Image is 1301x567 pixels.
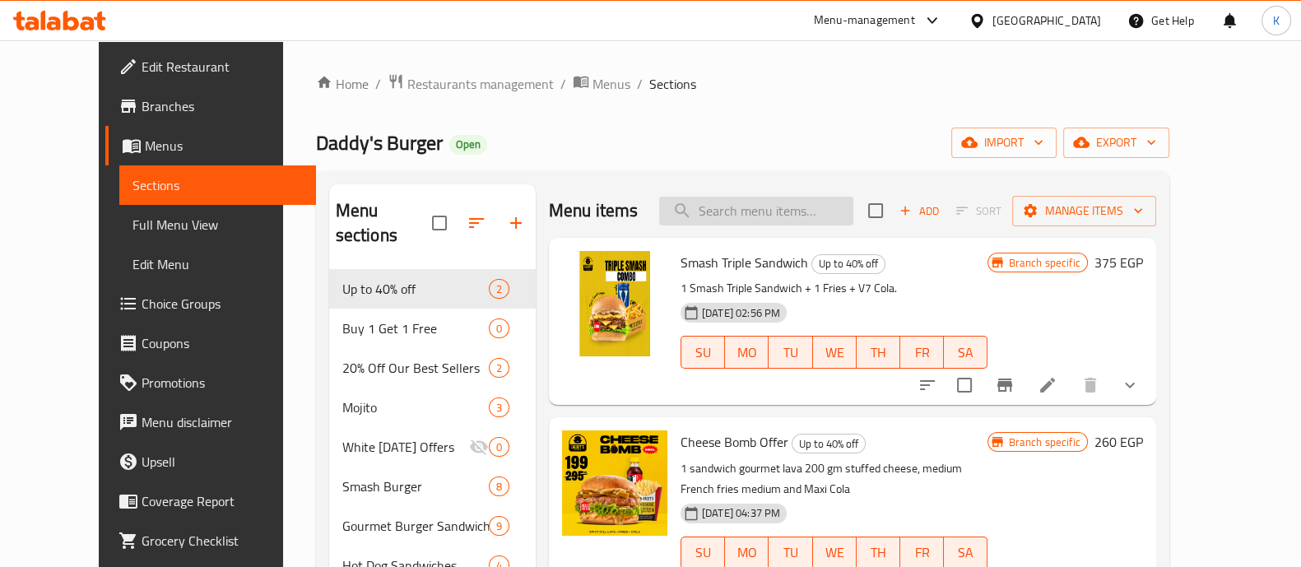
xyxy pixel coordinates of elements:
li: / [637,74,643,94]
span: Up to 40% off [342,279,489,299]
button: import [951,128,1057,158]
div: White Friday Offers [342,437,469,457]
li: / [560,74,566,94]
a: Menus [573,73,630,95]
a: Coverage Report [105,481,316,521]
div: Smash Burger [342,476,489,496]
span: Edit Menu [132,254,303,274]
span: SU [688,541,718,565]
span: Coverage Report [142,491,303,511]
span: Add item [893,198,946,224]
a: Branches [105,86,316,126]
span: [DATE] 02:56 PM [695,305,787,321]
a: Edit menu item [1038,375,1057,395]
span: Branches [142,96,303,116]
button: Add [893,198,946,224]
h2: Menu sections [336,198,432,248]
div: Smash Burger8 [329,467,536,506]
nav: breadcrumb [316,73,1169,95]
span: White [DATE] Offers [342,437,469,457]
span: Sections [649,74,696,94]
button: Add section [496,203,536,243]
span: K [1273,12,1280,30]
span: Select section first [946,198,1012,224]
a: Restaurants management [388,73,554,95]
span: FR [907,541,937,565]
button: TU [769,336,812,369]
img: Cheese Bomb Offer [562,430,667,536]
span: Manage items [1025,201,1143,221]
div: items [489,437,509,457]
a: Menu disclaimer [105,402,316,442]
span: [DATE] 04:37 PM [695,505,787,521]
span: SA [950,541,981,565]
div: White [DATE] Offers0 [329,427,536,467]
span: 2 [490,281,509,297]
span: 20% Off Our Best Sellers [342,358,489,378]
div: Buy 1 Get 1 Free [342,318,489,338]
a: Grocery Checklist [105,521,316,560]
span: Up to 40% off [792,435,865,453]
span: Menu disclaimer [142,412,303,432]
span: 9 [490,518,509,534]
div: [GEOGRAPHIC_DATA] [992,12,1101,30]
span: Up to 40% off [812,254,885,273]
span: 0 [490,439,509,455]
p: 1 Smash Triple Sandwich + 1 Fries + V7 Cola. [681,278,988,299]
div: Up to 40% off [811,254,885,274]
div: Mojito3 [329,388,536,427]
img: Smash Triple Sandwich [562,251,667,356]
button: TH [857,336,900,369]
span: TU [775,341,806,365]
h2: Menu items [549,198,639,223]
button: sort-choices [908,365,947,405]
span: Mojito [342,397,489,417]
span: TU [775,541,806,565]
span: Open [449,137,487,151]
button: show more [1110,365,1150,405]
span: Gourmet Burger Sandwiches [342,516,489,536]
a: Full Menu View [119,205,316,244]
div: items [489,397,509,417]
div: Buy 1 Get 1 Free0 [329,309,536,348]
span: Branch specific [1001,255,1086,271]
span: 2 [490,360,509,376]
h6: 260 EGP [1094,430,1143,453]
span: Grocery Checklist [142,531,303,551]
div: items [489,318,509,338]
span: Coupons [142,333,303,353]
a: Edit Menu [119,244,316,284]
span: TH [863,541,894,565]
span: WE [820,541,850,565]
svg: Show Choices [1120,375,1140,395]
span: Add [897,202,941,221]
button: WE [813,336,857,369]
a: Menus [105,126,316,165]
span: Select to update [947,368,982,402]
span: Sort sections [457,203,496,243]
button: export [1063,128,1169,158]
span: Branch specific [1001,435,1086,450]
a: Sections [119,165,316,205]
span: import [964,132,1043,153]
div: Gourmet Burger Sandwiches9 [329,506,536,546]
span: export [1076,132,1156,153]
span: Choice Groups [142,294,303,314]
span: SA [950,341,981,365]
span: 8 [490,479,509,495]
span: TH [863,341,894,365]
span: MO [732,341,762,365]
button: SA [944,336,987,369]
button: SU [681,336,725,369]
a: Promotions [105,363,316,402]
span: FR [907,341,937,365]
span: Smash Triple Sandwich [681,250,808,275]
h6: 375 EGP [1094,251,1143,274]
span: Restaurants management [407,74,554,94]
div: Up to 40% off2 [329,269,536,309]
span: MO [732,541,762,565]
span: Sections [132,175,303,195]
